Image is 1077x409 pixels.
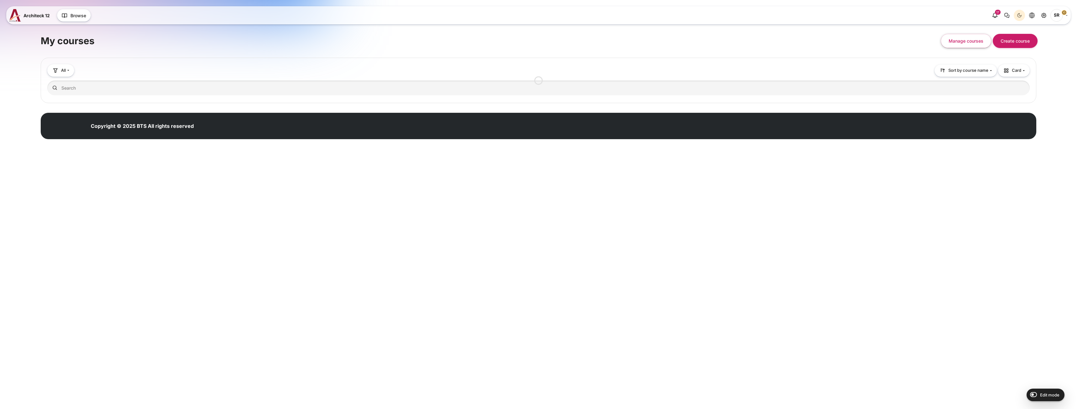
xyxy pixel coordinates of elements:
[9,9,52,22] a: A12 A12 Architeck 12
[61,67,66,74] span: All
[1050,9,1068,22] a: User menu
[41,35,95,47] h1: My courses
[70,12,86,19] span: Browse
[41,58,1036,103] section: Course overview
[935,65,997,77] button: Sorting drop-down menu
[1014,10,1025,21] button: Light Mode Dark Mode
[47,64,1030,97] div: Course overview controls
[989,10,1001,21] div: Show notification window with 17 new notifications
[91,123,194,129] strong: Copyright © 2025 BTS All rights reserved
[57,9,91,22] button: Browse
[9,9,21,22] img: A12
[41,18,1036,103] section: Content
[1001,10,1013,21] button: There are 0 unread conversations
[993,34,1038,48] button: Create course
[1050,9,1063,22] span: Songklod Riraroengjaratsaeng
[1015,11,1024,20] div: Dark Mode
[1040,392,1059,397] span: Edit mode
[948,67,988,74] span: Sort by course name
[47,64,74,76] button: Grouping drop-down menu
[941,34,991,48] button: Manage courses
[1038,10,1049,21] a: Site administration
[23,12,50,19] span: Architeck 12
[1026,10,1038,21] button: Languages
[1003,67,1021,74] span: Card
[998,64,1030,77] button: Display drop-down menu
[995,10,1001,15] div: 17
[47,81,1030,95] input: Search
